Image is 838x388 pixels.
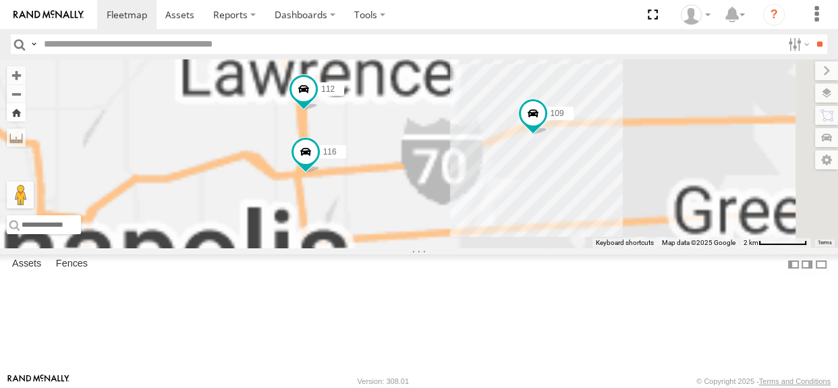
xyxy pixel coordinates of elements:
[818,240,832,246] a: Terms (opens in new tab)
[49,255,94,274] label: Fences
[596,238,654,248] button: Keyboard shortcuts
[744,239,758,246] span: 2 km
[739,238,811,248] button: Map Scale: 2 km per 68 pixels
[759,377,831,385] a: Terms and Conditions
[5,255,48,274] label: Assets
[7,182,34,209] button: Drag Pegman onto the map to open Street View
[676,5,715,25] div: Brandon Hickerson
[551,109,564,118] span: 109
[814,254,828,274] label: Hide Summary Table
[7,66,26,84] button: Zoom in
[323,147,337,157] span: 116
[7,128,26,147] label: Measure
[787,254,800,274] label: Dock Summary Table to the Left
[696,377,831,385] div: © Copyright 2025 -
[7,84,26,103] button: Zoom out
[783,34,812,54] label: Search Filter Options
[815,150,838,169] label: Map Settings
[358,377,409,385] div: Version: 308.01
[662,239,735,246] span: Map data ©2025 Google
[28,34,39,54] label: Search Query
[13,10,84,20] img: rand-logo.svg
[7,375,69,388] a: Visit our Website
[763,4,785,26] i: ?
[800,254,814,274] label: Dock Summary Table to the Right
[7,103,26,121] button: Zoom Home
[321,84,335,94] span: 112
